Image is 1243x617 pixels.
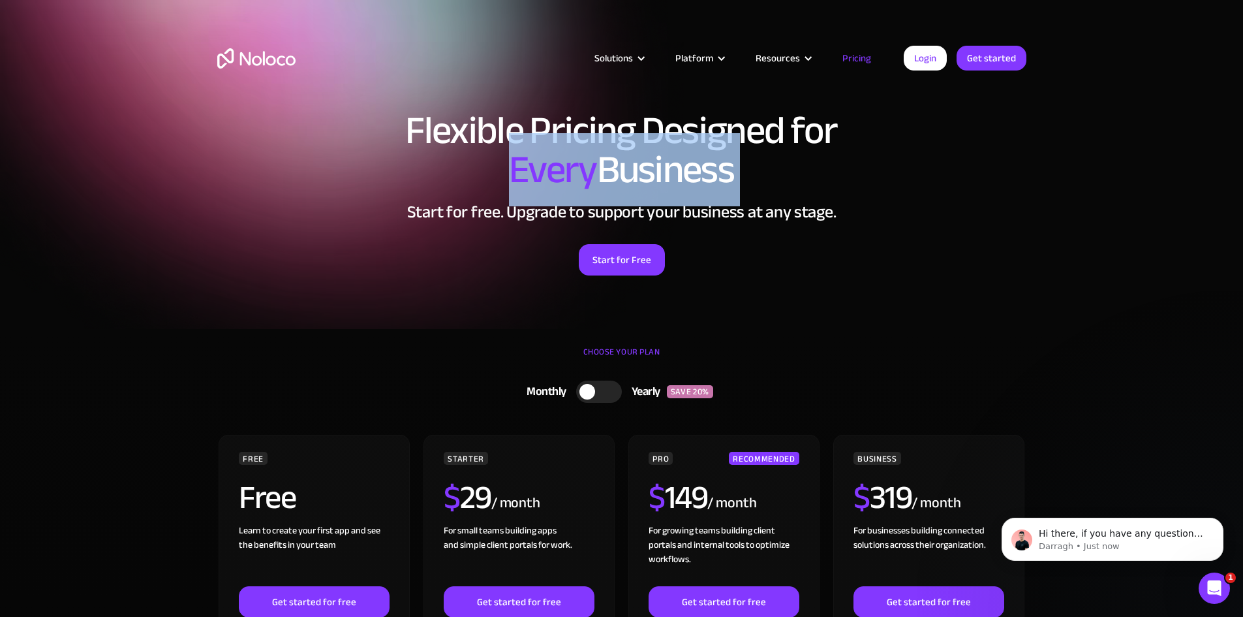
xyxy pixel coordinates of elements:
[667,385,713,398] div: SAVE 20%
[739,50,826,67] div: Resources
[982,490,1243,582] iframe: Intercom notifications message
[1199,573,1230,604] iframe: Intercom live chat
[444,481,491,514] h2: 29
[853,481,912,514] h2: 319
[649,481,707,514] h2: 149
[675,50,713,67] div: Platform
[649,467,665,528] span: $
[853,467,870,528] span: $
[1225,573,1236,583] span: 1
[912,493,960,514] div: / month
[217,48,296,69] a: home
[594,50,633,67] div: Solutions
[217,342,1026,375] div: CHOOSE YOUR PLAN
[217,202,1026,222] h2: Start for free. Upgrade to support your business at any stage.
[510,382,576,402] div: Monthly
[239,524,389,586] div: Learn to create your first app and see the benefits in your team ‍
[904,46,947,71] a: Login
[622,382,667,402] div: Yearly
[217,111,1026,189] h1: Flexible Pricing Designed for Business
[826,50,887,67] a: Pricing
[239,481,296,514] h2: Free
[659,50,739,67] div: Platform
[957,46,1026,71] a: Get started
[756,50,800,67] div: Resources
[729,452,799,465] div: RECOMMENDED
[707,493,756,514] div: / month
[509,133,597,206] span: Every
[491,493,540,514] div: / month
[853,452,900,465] div: BUSINESS
[853,524,1004,586] div: For businesses building connected solutions across their organization. ‍
[649,524,799,586] div: For growing teams building client portals and internal tools to optimize workflows.
[578,50,659,67] div: Solutions
[444,452,487,465] div: STARTER
[579,244,665,276] a: Start for Free
[239,452,268,465] div: FREE
[444,524,594,586] div: For small teams building apps and simple client portals for work. ‍
[444,467,460,528] span: $
[649,452,673,465] div: PRO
